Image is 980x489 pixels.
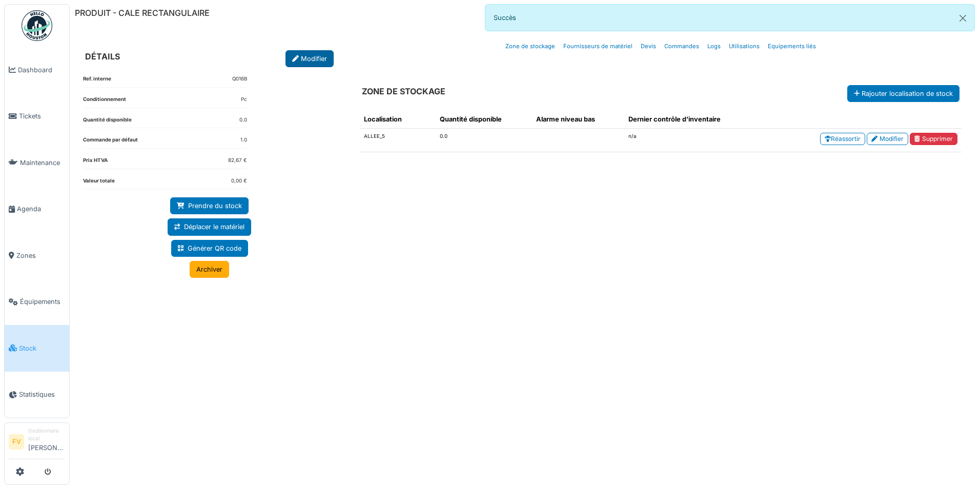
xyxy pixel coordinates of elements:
[501,34,559,58] a: Zone de stockage
[20,158,65,168] span: Maintenance
[637,34,660,58] a: Devis
[171,240,248,257] a: Générer QR code
[240,136,247,144] dd: 1.0
[190,261,229,278] a: Archiver
[285,50,334,67] a: Modifier
[867,133,908,145] a: Modifier
[83,177,115,189] dt: Valeur totale
[9,427,65,459] a: FV Gestionnaire local[PERSON_NAME]
[75,8,210,18] h6: PRODUIT - CALE RECTANGULAIRE
[241,96,247,104] dd: Pc
[5,325,69,372] a: Stock
[532,110,624,129] th: Alarme niveau bas
[436,110,532,129] th: Quantité disponible
[28,427,65,443] div: Gestionnaire local
[22,10,52,41] img: Badge_color-CXgf-gQk.svg
[19,390,65,399] span: Statistiques
[19,111,65,121] span: Tickets
[85,52,120,62] h6: DÉTAILS
[228,157,247,165] dd: 82,67 €
[910,133,957,145] a: Supprimer
[17,204,65,214] span: Agenda
[5,139,69,186] a: Maintenance
[168,218,251,235] a: Déplacer le matériel
[436,129,532,152] td: 0.0
[725,34,764,58] a: Utilisations
[362,87,445,96] h6: ZONE DE STOCKAGE
[5,93,69,140] a: Tickets
[83,116,132,128] dt: Quantité disponible
[703,34,725,58] a: Logs
[360,129,436,152] td: ALLEE_5
[5,372,69,418] a: Statistiques
[660,34,703,58] a: Commandes
[951,5,974,32] button: Close
[16,251,65,260] span: Zones
[5,232,69,279] a: Zones
[232,75,247,83] dd: Q016B
[624,110,762,129] th: Dernier contrôle d'inventaire
[5,186,69,233] a: Agenda
[83,75,111,87] dt: Ref. interne
[239,116,247,124] dd: 0.0
[764,34,820,58] a: Equipements liés
[83,96,126,108] dt: Conditionnement
[847,85,959,102] button: Rajouter localisation de stock
[170,197,249,214] a: Prendre du stock
[231,177,247,185] dd: 0,00 €
[485,4,975,31] div: Succès
[5,47,69,93] a: Dashboard
[19,343,65,353] span: Stock
[9,434,24,450] li: FV
[28,427,65,457] li: [PERSON_NAME]
[83,157,108,169] dt: Prix HTVA
[18,65,65,75] span: Dashboard
[83,136,138,148] dt: Commande par défaut
[820,133,865,145] a: Réassortir
[360,110,436,129] th: Localisation
[5,279,69,325] a: Équipements
[624,129,762,152] td: n/a
[20,297,65,307] span: Équipements
[559,34,637,58] a: Fournisseurs de matériel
